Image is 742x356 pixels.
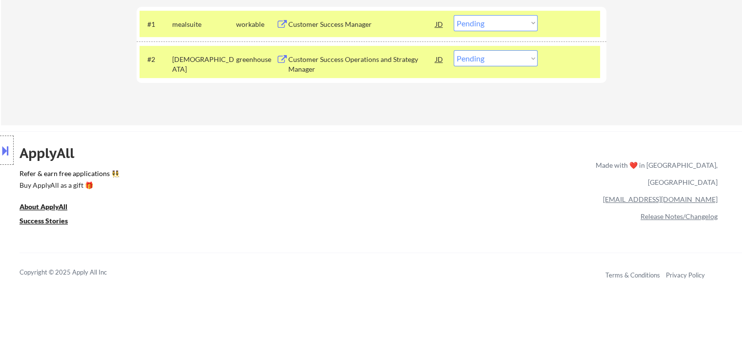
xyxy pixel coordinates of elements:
a: Privacy Policy [666,271,705,279]
div: JD [435,50,444,68]
div: workable [236,20,276,29]
a: [EMAIL_ADDRESS][DOMAIN_NAME] [603,195,718,203]
div: #2 [147,55,164,64]
div: Made with ❤️ in [GEOGRAPHIC_DATA], [GEOGRAPHIC_DATA] [592,157,718,191]
div: [DEMOGRAPHIC_DATA] [172,55,236,74]
a: Release Notes/Changelog [641,212,718,220]
div: JD [435,15,444,33]
div: Copyright © 2025 Apply All Inc [20,268,132,277]
div: Customer Success Manager [288,20,436,29]
div: #1 [147,20,164,29]
div: greenhouse [236,55,276,64]
div: Customer Success Operations and Strategy Manager [288,55,436,74]
a: Terms & Conditions [605,271,660,279]
a: Refer & earn free applications 👯‍♀️ [20,170,392,180]
div: mealsuite [172,20,236,29]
